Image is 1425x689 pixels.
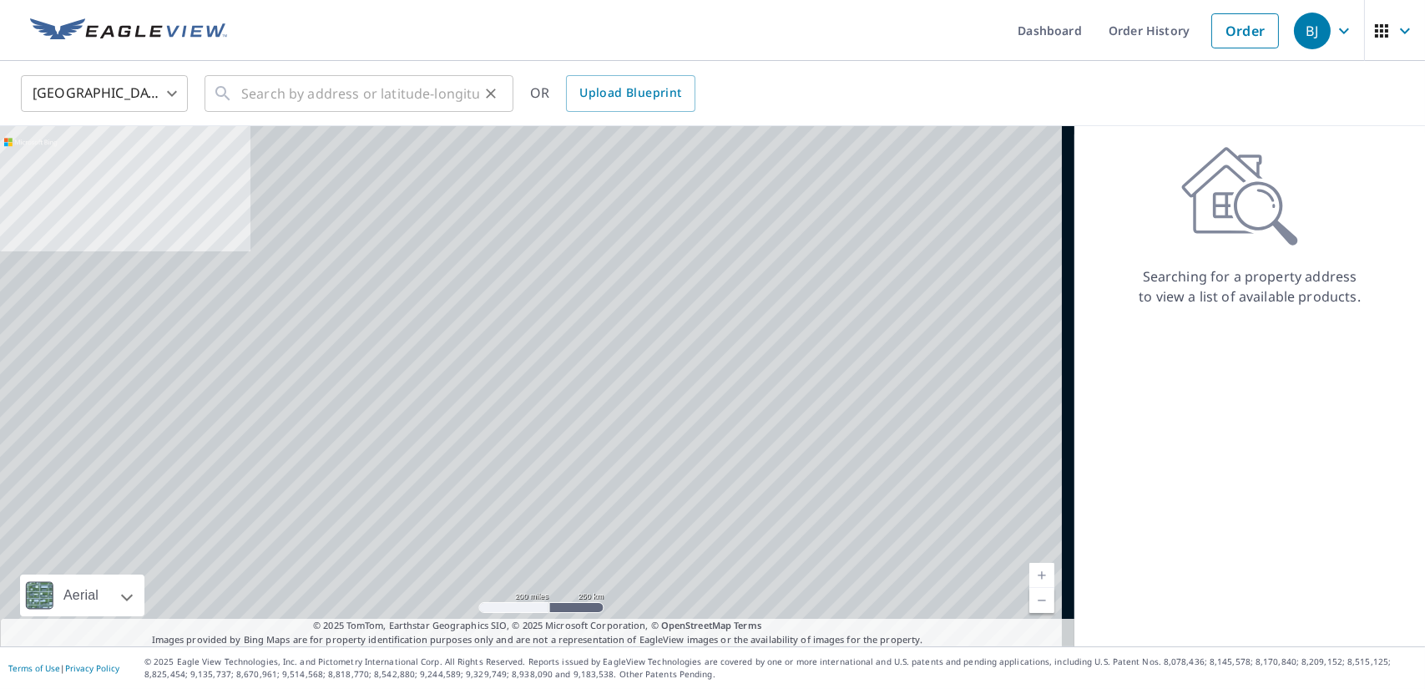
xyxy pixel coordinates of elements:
div: Aerial [20,575,144,616]
a: Terms [734,619,761,631]
a: OpenStreetMap [661,619,731,631]
input: Search by address or latitude-longitude [241,70,479,117]
div: Aerial [58,575,104,616]
div: BJ [1294,13,1331,49]
a: Order [1211,13,1279,48]
p: Searching for a property address to view a list of available products. [1138,266,1362,307]
a: Upload Blueprint [566,75,695,112]
button: Clear [479,82,503,105]
a: Terms of Use [8,662,60,674]
a: Current Level 5, Zoom Out [1029,588,1054,613]
div: [GEOGRAPHIC_DATA] [21,70,188,117]
div: OR [530,75,695,112]
span: Upload Blueprint [579,83,681,104]
a: Current Level 5, Zoom In [1029,563,1054,588]
p: | [8,663,119,673]
span: © 2025 TomTom, Earthstar Geographics SIO, © 2025 Microsoft Corporation, © [313,619,761,633]
p: © 2025 Eagle View Technologies, Inc. and Pictometry International Corp. All Rights Reserved. Repo... [144,656,1417,681]
a: Privacy Policy [65,662,119,674]
img: EV Logo [30,18,227,43]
